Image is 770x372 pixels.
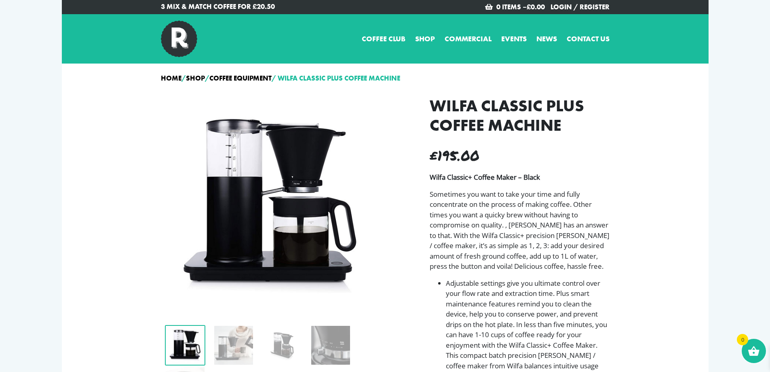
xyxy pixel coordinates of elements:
a: News [536,33,557,44]
span: 0 [737,334,748,345]
img: IMG_0171-100x100.webp [262,325,302,366]
img: IMG_0172-100x100.webp [310,325,351,366]
img: Relish Coffee [161,21,197,57]
a: Login / Register [551,2,610,11]
a: Shop [186,74,205,83]
a: Contact us [567,33,610,44]
a: Commercial [445,33,492,44]
span: £ [430,145,438,165]
p: Sometimes you want to take your time and fully concentrate on the process of making coffee. Other... [430,189,610,272]
img: IMG_0170-100x100.webp [213,325,254,366]
a: Coffee Club [362,33,405,44]
a: Events [501,33,527,44]
nav: Breadcrumb [161,73,610,84]
img: Wilfa-Classic-Plus-Coffee-Machine-Relish-Coffee-100x100.jpg [165,325,205,366]
a: Shop [415,33,435,44]
bdi: 0.00 [527,2,545,11]
strong: Wilfa Classic+ Coffee Maker – Black [430,172,540,182]
a: Home [161,74,181,83]
a: 0 items –£0.00 [496,2,545,11]
span: £ [527,2,531,11]
a: Coffee Equipment [209,74,272,83]
bdi: 195.00 [430,145,479,165]
h1: Wilfa Classic Plus Coffee Machine [430,96,610,135]
a: 3 Mix & Match Coffee for £20.50 [161,2,379,12]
